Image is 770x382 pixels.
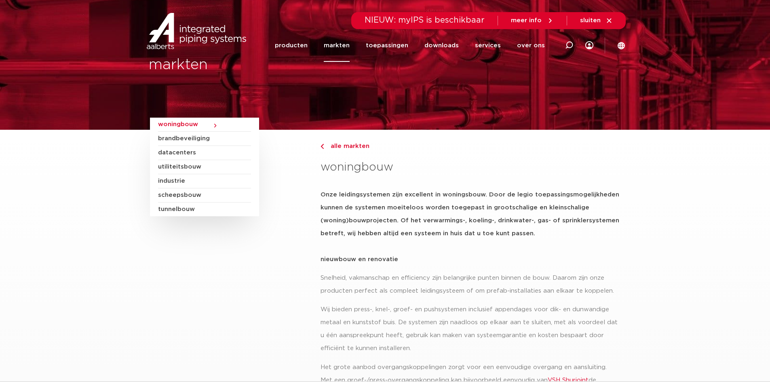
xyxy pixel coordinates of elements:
span: sluiten [580,17,601,23]
a: scheepsbouw [158,188,251,203]
a: woningbouw [158,118,251,132]
p: Snelheid, vakmanschap en efficiency zijn belangrijke punten binnen de bouw. Daarom zijn onze prod... [321,272,620,298]
h2: markten [149,55,381,75]
h5: Onze leidingsystemen zijn excellent in woningsbouw. Door de legio toepassingsmogelijkheden kunnen... [321,188,620,240]
div: my IPS [585,29,593,62]
a: services [475,29,501,62]
h3: woningbouw [321,159,620,175]
a: sluiten [580,17,613,24]
span: NIEUW: myIPS is beschikbaar [365,16,485,24]
a: alle markten [321,141,620,151]
a: tunnelbouw [158,203,251,216]
a: brandbeveiliging [158,132,251,146]
a: toepassingen [366,29,408,62]
a: downloads [424,29,459,62]
a: over ons [517,29,545,62]
a: producten [275,29,308,62]
nav: Menu [275,29,545,62]
a: meer info [511,17,554,24]
img: chevron-right.svg [321,144,324,149]
span: meer info [511,17,542,23]
a: markten [324,29,350,62]
a: datacenters [158,146,251,160]
a: industrie [158,174,251,188]
p: Wij bieden press-, knel-, groef- en pushsystemen inclusief appendages voor dik- en dunwandige met... [321,303,620,355]
strong: nieuwbouw en renovatie [321,256,398,262]
a: utiliteitsbouw [158,160,251,174]
span: alle markten [326,143,369,149]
